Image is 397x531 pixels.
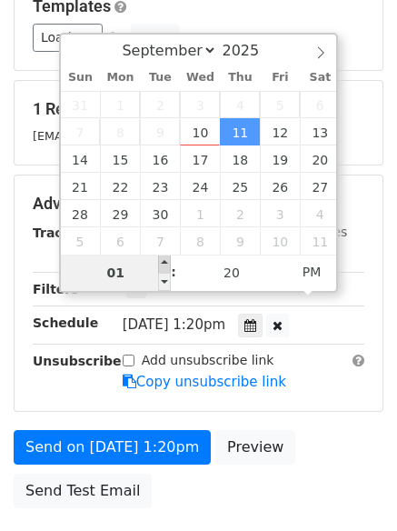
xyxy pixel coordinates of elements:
span: August 31, 2025 [61,91,101,118]
span: September 30, 2025 [140,200,180,227]
span: September 8, 2025 [100,118,140,145]
span: September 12, 2025 [260,118,300,145]
span: September 17, 2025 [180,145,220,173]
span: October 7, 2025 [140,227,180,255]
span: September 20, 2025 [300,145,340,173]
span: Thu [220,72,260,84]
input: Year [217,42,283,59]
span: September 23, 2025 [140,173,180,200]
span: September 16, 2025 [140,145,180,173]
span: October 11, 2025 [300,227,340,255]
span: Fri [260,72,300,84]
span: September 27, 2025 [300,173,340,200]
span: Click to toggle [287,254,337,290]
span: September 1, 2025 [100,91,140,118]
input: Minute [176,255,287,291]
iframe: Chat Widget [306,444,397,531]
a: Send Test Email [14,474,152,508]
h5: 1 Recipients [33,99,364,119]
span: September 22, 2025 [100,173,140,200]
span: September 26, 2025 [260,173,300,200]
span: [DATE] 1:20pm [123,316,225,333]
strong: Filters [33,282,79,296]
a: Preview [215,430,295,465]
span: September 4, 2025 [220,91,260,118]
span: : [171,254,176,290]
span: October 6, 2025 [100,227,140,255]
span: October 5, 2025 [61,227,101,255]
small: [EMAIL_ADDRESS][DOMAIN_NAME] [33,129,235,143]
span: October 9, 2025 [220,227,260,255]
span: September 13, 2025 [300,118,340,145]
span: September 25, 2025 [220,173,260,200]
span: Mon [100,72,140,84]
span: September 28, 2025 [61,200,101,227]
h5: Advanced [33,194,364,214]
strong: Tracking [33,225,94,240]
strong: Schedule [33,316,98,330]
span: September 29, 2025 [100,200,140,227]
span: Wed [180,72,220,84]
a: Copy unsubscribe link [123,374,286,390]
span: Tue [140,72,180,84]
span: September 10, 2025 [180,118,220,145]
span: September 19, 2025 [260,145,300,173]
span: September 3, 2025 [180,91,220,118]
span: September 21, 2025 [61,173,101,200]
span: October 2, 2025 [220,200,260,227]
span: September 6, 2025 [300,91,340,118]
span: October 1, 2025 [180,200,220,227]
button: Save [131,24,178,52]
span: September 9, 2025 [140,118,180,145]
a: Send on [DATE] 1:20pm [14,430,211,465]
span: September 24, 2025 [180,173,220,200]
span: October 3, 2025 [260,200,300,227]
span: September 5, 2025 [260,91,300,118]
span: Sun [61,72,101,84]
input: Hour [61,255,172,291]
span: Sat [300,72,340,84]
span: September 11, 2025 [220,118,260,145]
span: September 2, 2025 [140,91,180,118]
span: October 8, 2025 [180,227,220,255]
a: Load... [33,24,103,52]
span: September 18, 2025 [220,145,260,173]
strong: Unsubscribe [33,354,122,368]
span: September 15, 2025 [100,145,140,173]
label: Add unsubscribe link [142,351,274,370]
span: October 4, 2025 [300,200,340,227]
span: September 7, 2025 [61,118,101,145]
span: September 14, 2025 [61,145,101,173]
span: October 10, 2025 [260,227,300,255]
